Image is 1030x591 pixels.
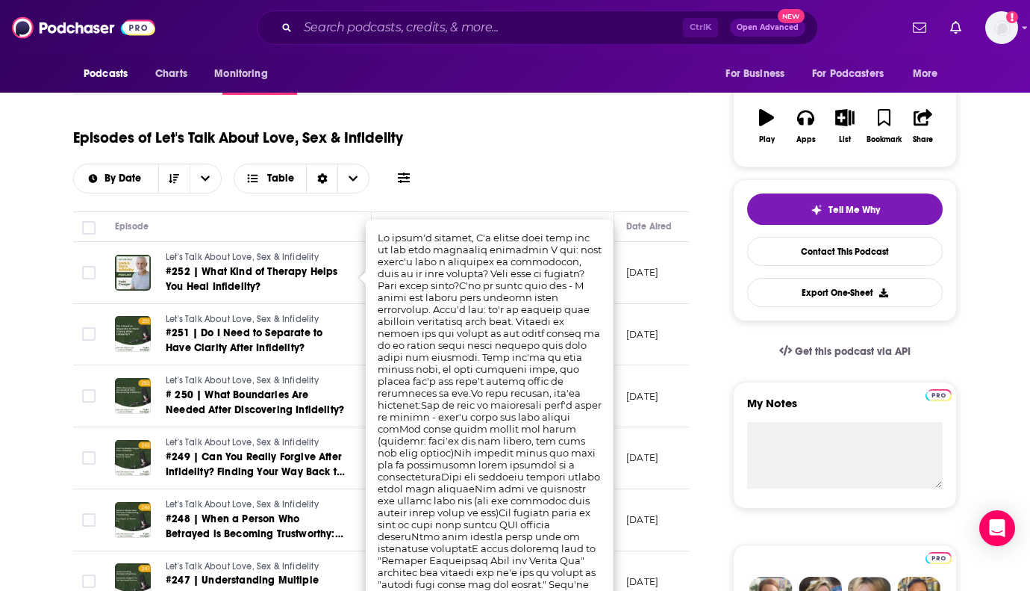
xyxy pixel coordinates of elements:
button: open menu [715,60,803,88]
p: [DATE] [626,266,658,279]
span: Let's Talk About Love, Sex & Infidelity [166,499,319,510]
span: Get this podcast via API [795,345,911,358]
div: Open Intercom Messenger [979,510,1015,546]
svg: Add a profile image [1006,11,1018,23]
span: Monitoring [214,64,267,84]
button: Show profile menu [985,11,1018,44]
h1: Episodes of Let's Talk About Love, Sex & Infidelity [73,129,403,147]
button: Open AdvancedNew [730,19,805,37]
span: Toggle select row [82,389,96,403]
a: #248 | When a Person Who Betrayed is Becoming Trustworthy: Key Signs to Watch For [166,512,345,542]
a: Let's Talk About Love, Sex & Infidelity [166,313,345,327]
button: open menu [73,60,147,88]
div: Bookmark [867,135,902,144]
a: #249 | Can You Really Forgive After Infidelity? Finding Your Way Back to Peace [166,450,345,480]
button: Export One-Sheet [747,278,943,307]
span: Toggle select row [82,451,96,465]
span: Table [267,173,294,184]
button: open menu [74,173,158,184]
span: Logged in as putnampublicity [985,11,1018,44]
button: open menu [902,60,957,88]
h2: Choose List sort [73,164,222,194]
p: [DATE] [626,328,658,341]
a: Let's Talk About Love, Sex & Infidelity [166,560,345,574]
a: Let's Talk About Love, Sex & Infidelity [166,436,345,450]
input: Search podcasts, credits, & more... [298,16,683,40]
button: tell me why sparkleTell Me Why [747,194,943,225]
span: Toggle select row [82,575,96,588]
button: open menu [190,164,221,193]
div: Description [384,217,431,235]
p: [DATE] [626,575,658,588]
img: Podchaser Pro [926,389,952,401]
a: #251 | Do I Need to Separate to Have Clarity After Infidelity? [166,326,345,356]
div: Apps [796,135,816,144]
a: Pro website [926,550,952,564]
span: # 250 | What Boundaries Are Needed After Discovering Infidelity? [166,389,344,416]
span: Tell Me Why [828,204,880,216]
span: Let's Talk About Love, Sex & Infidelity [166,314,319,324]
span: Toggle select row [82,266,96,279]
div: Share [913,135,933,144]
span: Podcasts [84,64,128,84]
span: Open Advanced [737,24,799,31]
img: User Profile [985,11,1018,44]
span: #248 | When a Person Who Betrayed is Becoming Trustworthy: Key Signs to Watch For [166,513,343,555]
span: Ctrl K [683,18,718,37]
button: open menu [802,60,905,88]
a: Show notifications dropdown [944,15,967,40]
span: #249 | Can You Really Forgive After Infidelity? Finding Your Way Back to Peace [166,451,345,493]
span: Let's Talk About Love, Sex & Infidelity [166,252,319,262]
p: [DATE] [626,390,658,403]
span: For Podcasters [812,64,884,84]
p: [DATE] [626,451,658,464]
a: # 250 | What Boundaries Are Needed After Discovering Infidelity? [166,388,345,418]
span: #251 | Do I Need to Separate to Have Clarity After Infidelity? [166,327,322,354]
a: Get this podcast via API [767,333,923,370]
span: Let's Talk About Love, Sex & Infidelity [166,375,319,386]
div: Date Aired [626,217,672,235]
div: Episode [115,217,149,235]
img: Podchaser Pro [926,552,952,564]
span: #252 | What Kind of Therapy Helps You Heal Infidelity? [166,265,338,293]
span: For Business [725,64,784,84]
div: List [839,135,851,144]
a: Pro website [926,387,952,401]
a: Let's Talk About Love, Sex & Infidelity [166,374,345,388]
button: Bookmark [864,99,903,153]
label: My Notes [747,396,943,422]
button: Share [904,99,943,153]
button: Column Actions [593,218,611,236]
a: #252 | What Kind of Therapy Helps You Heal Infidelity? [166,264,345,294]
button: List [825,99,864,153]
img: Podchaser - Follow, Share and Rate Podcasts [12,13,155,42]
span: Toggle select row [82,513,96,527]
button: Play [747,99,786,153]
a: Let's Talk About Love, Sex & Infidelity [166,251,345,264]
span: By Date [104,173,146,184]
a: Show notifications dropdown [907,15,932,40]
span: Charts [155,64,187,84]
img: tell me why sparkle [811,204,823,216]
a: Let's Talk About Love, Sex & Infidelity [166,498,345,512]
div: Sort Direction [306,164,337,193]
button: Apps [786,99,825,153]
a: Charts [146,60,196,88]
div: Play [759,135,775,144]
div: Search podcasts, credits, & more... [257,10,818,45]
span: Let's Talk About Love, Sex & Infidelity [166,437,319,448]
button: open menu [204,60,287,88]
p: [DATE] [626,513,658,526]
button: Choose View [234,164,370,194]
span: New [778,9,805,23]
span: Toggle select row [82,327,96,341]
button: Sort Direction [158,164,190,193]
span: Let's Talk About Love, Sex & Infidelity [166,561,319,572]
span: More [913,64,938,84]
a: Contact This Podcast [747,237,943,266]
